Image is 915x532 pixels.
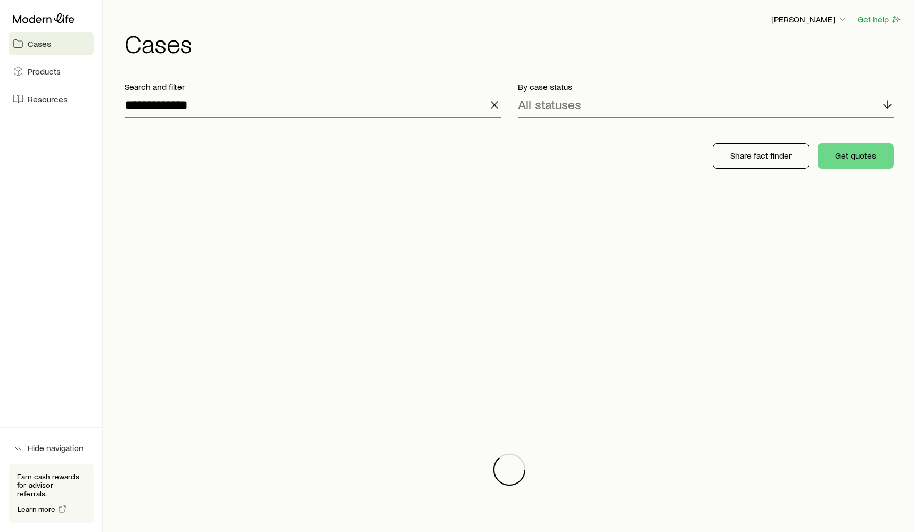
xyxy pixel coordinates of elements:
span: Cases [28,38,51,49]
a: Cases [9,32,94,55]
span: Resources [28,94,68,104]
p: By case status [518,81,894,92]
h1: Cases [125,30,902,56]
p: All statuses [518,97,581,112]
a: Resources [9,87,94,111]
p: Share fact finder [730,150,792,161]
span: Learn more [18,505,56,513]
p: Earn cash rewards for advisor referrals. [17,472,85,498]
p: Search and filter [125,81,501,92]
a: Products [9,60,94,83]
button: Get quotes [818,143,894,169]
div: Earn cash rewards for advisor referrals.Learn more [9,464,94,523]
button: Get help [857,13,902,26]
button: Share fact finder [713,143,809,169]
button: Hide navigation [9,436,94,460]
p: [PERSON_NAME] [771,14,848,24]
button: [PERSON_NAME] [771,13,848,26]
span: Hide navigation [28,443,84,453]
span: Products [28,66,61,77]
